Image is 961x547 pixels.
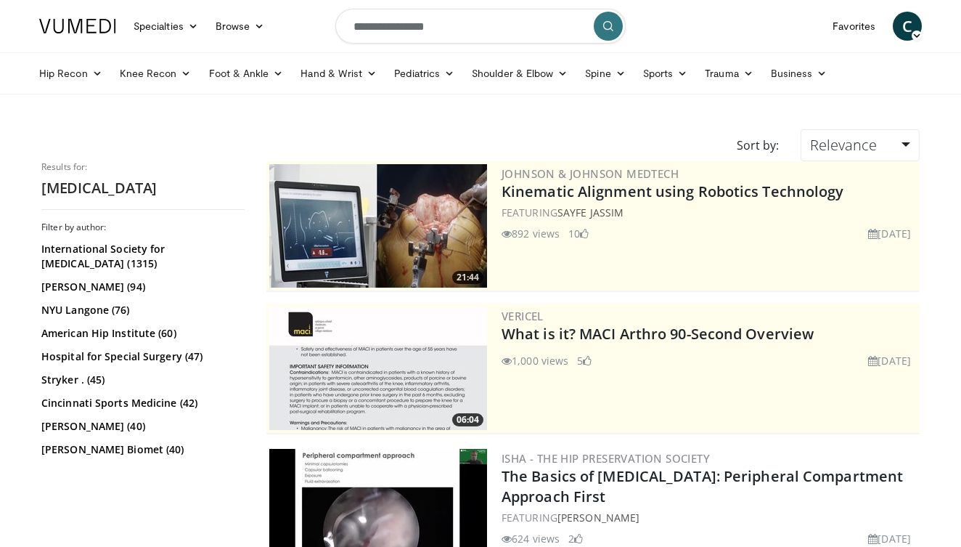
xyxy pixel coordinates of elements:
[696,59,762,88] a: Trauma
[335,9,626,44] input: Search topics, interventions
[269,164,487,288] img: 85482610-0380-4aae-aa4a-4a9be0c1a4f1.300x170_q85_crop-smart_upscale.jpg
[502,205,917,220] div: FEATURING
[111,59,200,88] a: Knee Recon
[726,129,790,161] div: Sort by:
[502,226,560,241] li: 892 views
[452,413,483,426] span: 06:04
[41,222,245,233] h3: Filter by author:
[269,164,487,288] a: 21:44
[385,59,463,88] a: Pediatrics
[634,59,697,88] a: Sports
[824,12,884,41] a: Favorites
[568,226,589,241] li: 10
[463,59,576,88] a: Shoulder & Elbow
[41,242,241,271] a: International Society for [MEDICAL_DATA] (1315)
[576,59,634,88] a: Spine
[502,166,679,181] a: Johnson & Johnson MedTech
[502,309,544,323] a: Vericel
[801,129,920,161] a: Relevance
[41,419,241,434] a: [PERSON_NAME] (40)
[41,280,241,294] a: [PERSON_NAME] (94)
[762,59,836,88] a: Business
[810,135,877,155] span: Relevance
[868,353,911,368] li: [DATE]
[893,12,922,41] a: C
[568,531,583,546] li: 2
[30,59,111,88] a: Hip Recon
[41,161,245,173] p: Results for:
[502,324,814,344] a: What is it? MACI Arthro 90-Second Overview
[41,303,241,317] a: NYU Langone (76)
[39,19,116,33] img: VuMedi Logo
[200,59,293,88] a: Foot & Ankle
[557,206,623,219] a: Sayfe Jassim
[502,353,568,368] li: 1,000 views
[577,353,592,368] li: 5
[125,12,207,41] a: Specialties
[868,531,911,546] li: [DATE]
[41,349,241,364] a: Hospital for Special Surgery (47)
[868,226,911,241] li: [DATE]
[502,451,710,466] a: ISHA - The Hip Preservation Society
[292,59,385,88] a: Hand & Wrist
[41,373,241,387] a: Stryker . (45)
[502,531,560,546] li: 624 views
[269,307,487,430] img: aa6cc8ed-3dbf-4b6a-8d82-4a06f68b6688.300x170_q85_crop-smart_upscale.jpg
[269,307,487,430] a: 06:04
[452,271,483,284] span: 21:44
[557,511,639,524] a: [PERSON_NAME]
[502,182,844,201] a: Kinematic Alignment using Robotics Technology
[41,396,241,410] a: Cincinnati Sports Medicine (42)
[41,179,245,198] h2: [MEDICAL_DATA]
[502,510,917,525] div: FEATURING
[502,466,903,506] a: The Basics of [MEDICAL_DATA]: Peripheral Compartment Approach First
[41,326,241,341] a: American Hip Institute (60)
[41,442,241,457] a: [PERSON_NAME] Biomet (40)
[207,12,274,41] a: Browse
